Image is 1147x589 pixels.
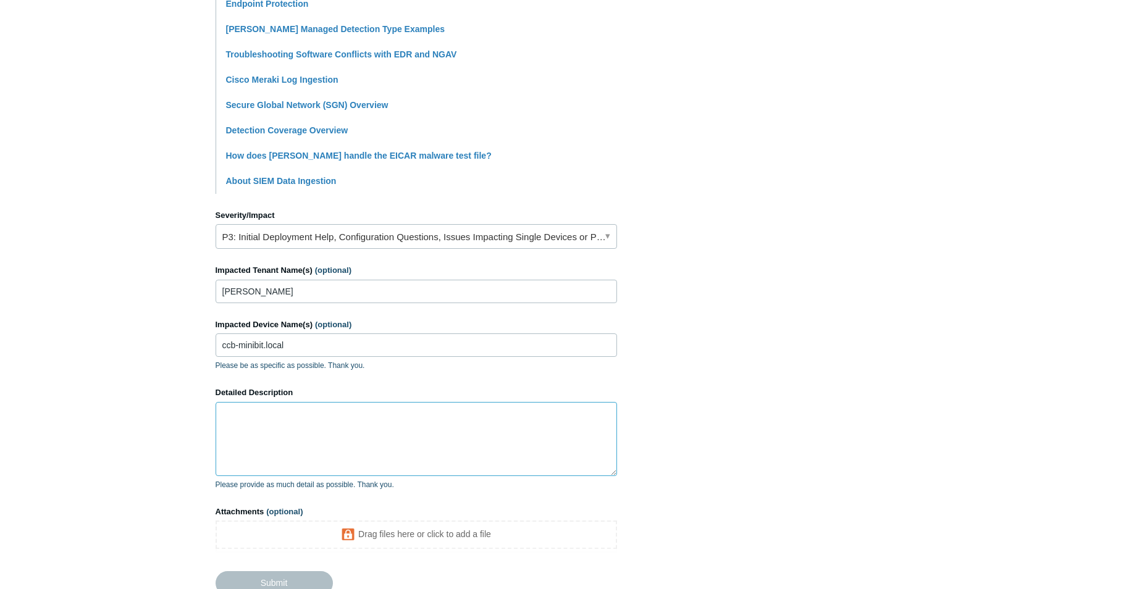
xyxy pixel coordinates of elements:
label: Impacted Device Name(s) [216,319,617,331]
p: Please be as specific as possible. Thank you. [216,360,617,371]
a: Secure Global Network (SGN) Overview [226,100,389,110]
a: How does [PERSON_NAME] handle the EICAR malware test file? [226,151,492,161]
a: P3: Initial Deployment Help, Configuration Questions, Issues Impacting Single Devices or Past Out... [216,224,617,249]
p: Please provide as much detail as possible. Thank you. [216,479,617,490]
span: (optional) [266,507,303,516]
label: Impacted Tenant Name(s) [216,264,617,277]
label: Severity/Impact [216,209,617,222]
span: (optional) [315,265,351,275]
a: Detection Coverage Overview [226,125,348,135]
a: [PERSON_NAME] Managed Detection Type Examples [226,24,445,34]
a: Cisco Meraki Log Ingestion [226,75,338,85]
a: About SIEM Data Ingestion [226,176,337,186]
label: Detailed Description [216,386,617,399]
span: (optional) [315,320,351,329]
label: Attachments [216,506,617,518]
a: Troubleshooting Software Conflicts with EDR and NGAV [226,49,457,59]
